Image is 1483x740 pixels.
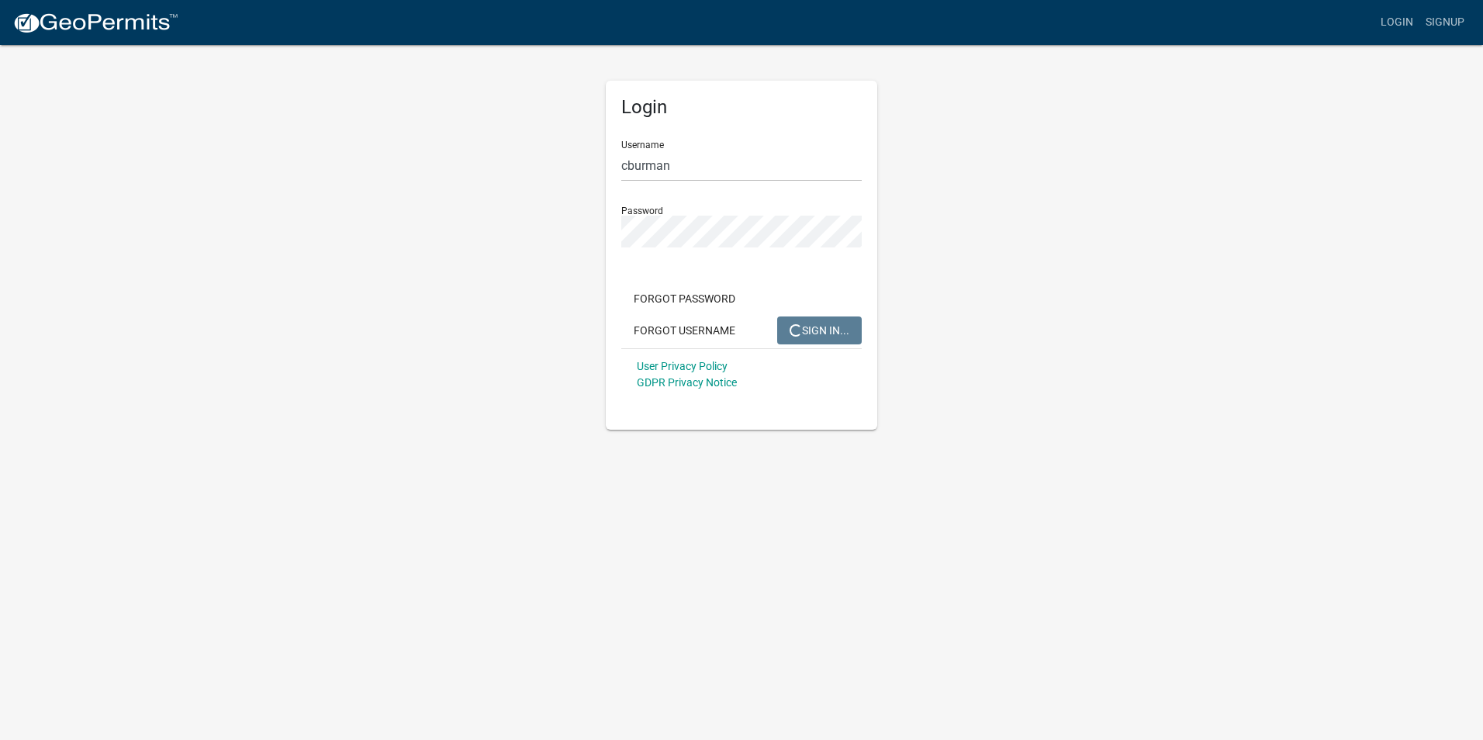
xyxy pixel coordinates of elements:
span: SIGN IN... [790,323,849,336]
button: Forgot Password [621,285,748,313]
a: GDPR Privacy Notice [637,376,737,389]
a: User Privacy Policy [637,360,728,372]
h5: Login [621,96,862,119]
a: Login [1374,8,1419,37]
button: Forgot Username [621,316,748,344]
a: Signup [1419,8,1471,37]
button: SIGN IN... [777,316,862,344]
